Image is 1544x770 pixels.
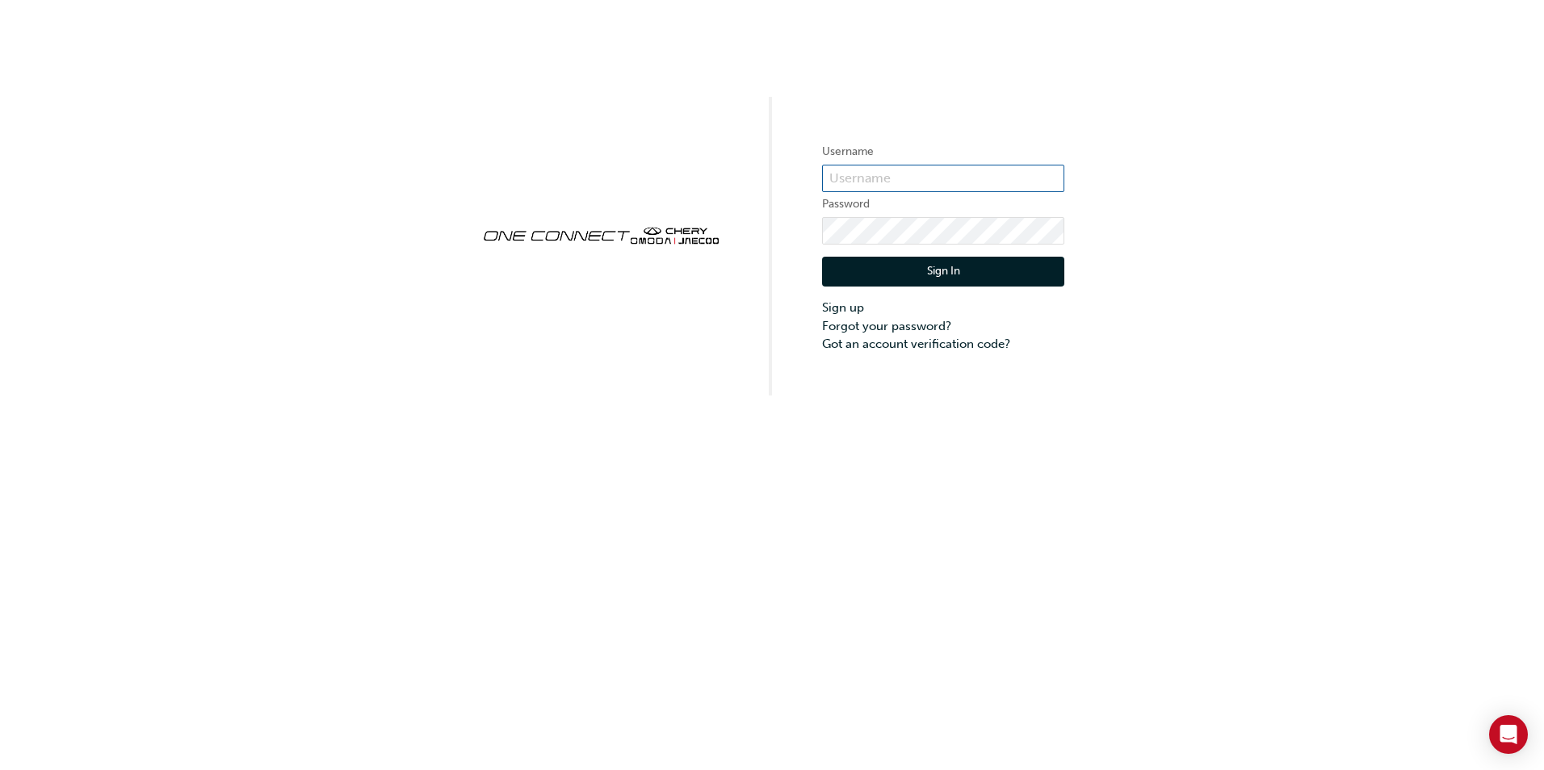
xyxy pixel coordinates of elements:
[822,335,1064,354] a: Got an account verification code?
[1489,715,1528,754] div: Open Intercom Messenger
[822,317,1064,336] a: Forgot your password?
[822,142,1064,161] label: Username
[822,165,1064,192] input: Username
[480,213,722,255] img: oneconnect
[822,299,1064,317] a: Sign up
[822,257,1064,287] button: Sign In
[822,195,1064,214] label: Password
